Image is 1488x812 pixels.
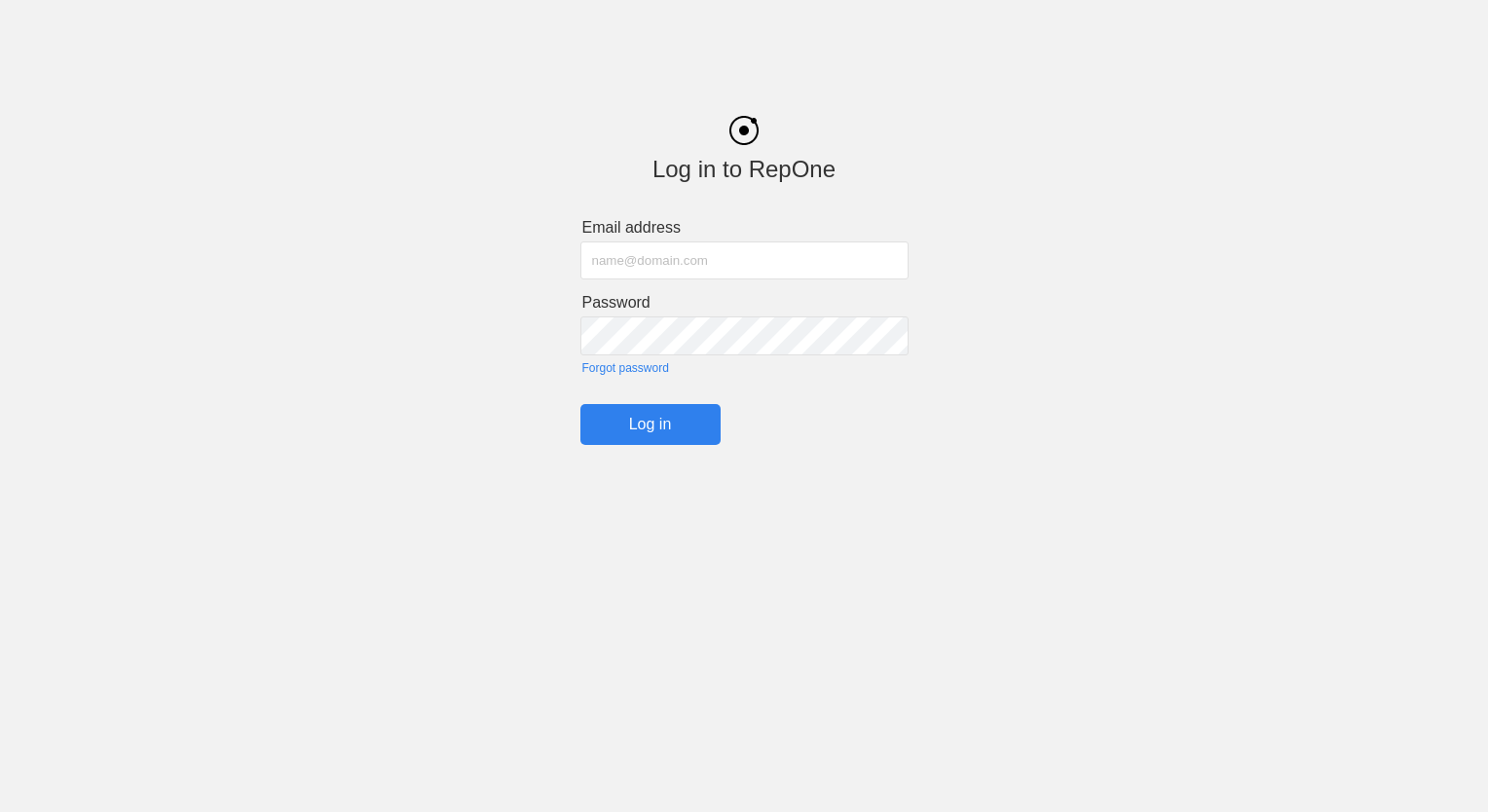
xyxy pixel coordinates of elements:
[582,219,909,237] label: Email address
[729,116,759,145] img: black_logo.png
[582,361,909,375] a: Forgot password
[580,156,909,183] div: Log in to RepOne
[582,294,909,312] label: Password
[1138,587,1488,812] iframe: Chat Widget
[580,241,909,279] input: name@domain.com
[580,404,721,445] input: Log in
